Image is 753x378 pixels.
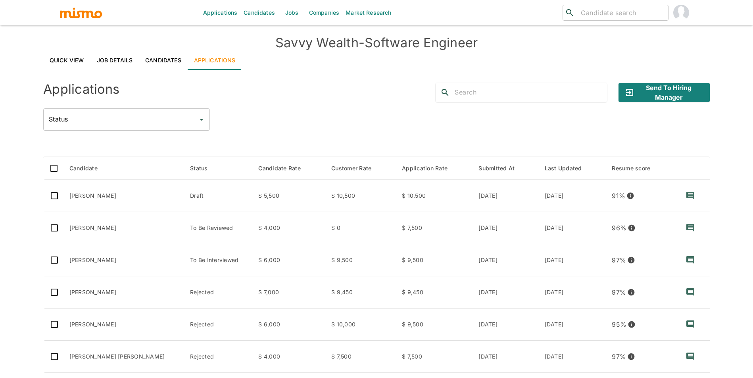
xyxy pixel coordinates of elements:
button: recent-notes [681,315,700,334]
td: $ 10,500 [325,180,396,212]
td: $ 6,000 [252,244,325,276]
td: [PERSON_NAME] [63,244,184,276]
svg: View resume score details [626,192,634,200]
a: Candidates [139,51,188,70]
p: 95 % [612,319,626,330]
button: recent-notes [681,186,700,205]
button: recent-notes [681,347,700,366]
td: $ 10,500 [396,180,472,212]
td: [DATE] [538,180,606,212]
span: Submitted At [478,164,525,173]
td: [PERSON_NAME] [PERSON_NAME] [63,341,184,373]
td: Rejected [184,276,252,309]
td: [DATE] [538,341,606,373]
button: recent-notes [681,218,700,237]
td: $ 7,500 [396,212,472,244]
h4: Applications [43,81,119,97]
p: 91 % [612,190,625,201]
p: 97 % [612,287,626,298]
span: Status [190,164,218,173]
td: [PERSON_NAME] [63,309,184,341]
input: Candidate search [578,7,665,18]
span: Customer Rate [331,164,382,173]
p: 97 % [612,255,626,266]
button: recent-notes [681,283,700,302]
td: $ 9,500 [325,244,396,276]
td: Rejected [184,309,252,341]
td: [PERSON_NAME] [63,276,184,309]
h4: Savvy Wealth - Software Engineer [43,35,710,51]
img: Maria Lujan Ciommo [673,5,689,21]
svg: View resume score details [628,224,636,232]
td: Draft [184,180,252,212]
svg: View resume score details [627,353,635,361]
a: Applications [188,51,242,70]
td: [PERSON_NAME] [63,180,184,212]
span: Candidate [69,164,108,173]
td: [DATE] [538,309,606,341]
svg: View resume score details [627,288,635,296]
td: $ 4,000 [252,212,325,244]
td: [DATE] [472,309,538,341]
button: Open [196,114,207,125]
td: $ 9,450 [396,276,472,309]
td: Rejected [184,341,252,373]
td: $ 0 [325,212,396,244]
td: [DATE] [538,276,606,309]
button: Send to Hiring Manager [619,83,710,102]
svg: View resume score details [627,256,635,264]
a: Job Details [90,51,139,70]
td: $ 7,500 [396,341,472,373]
td: [DATE] [472,180,538,212]
input: Search [455,86,607,99]
button: search [436,83,455,102]
td: $ 6,000 [252,309,325,341]
td: $ 9,500 [396,244,472,276]
td: $ 10,000 [325,309,396,341]
a: Quick View [43,51,90,70]
td: [PERSON_NAME] [63,212,184,244]
td: $ 9,500 [396,309,472,341]
p: 96 % [612,222,626,233]
td: To Be Reviewed [184,212,252,244]
td: To Be Interviewed [184,244,252,276]
td: [DATE] [538,244,606,276]
td: $ 4,000 [252,341,325,373]
span: Resume score [612,164,661,173]
td: $ 7,500 [325,341,396,373]
td: $ 7,000 [252,276,325,309]
td: [DATE] [472,276,538,309]
svg: View resume score details [628,320,636,328]
span: Candidate Rate [258,164,311,173]
span: Last Updated [545,164,592,173]
button: recent-notes [681,251,700,270]
td: [DATE] [472,341,538,373]
td: [DATE] [472,212,538,244]
td: $ 9,450 [325,276,396,309]
img: logo [59,7,103,19]
span: Application Rate [402,164,458,173]
td: [DATE] [472,244,538,276]
p: 97 % [612,351,626,362]
td: [DATE] [538,212,606,244]
td: $ 5,500 [252,180,325,212]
